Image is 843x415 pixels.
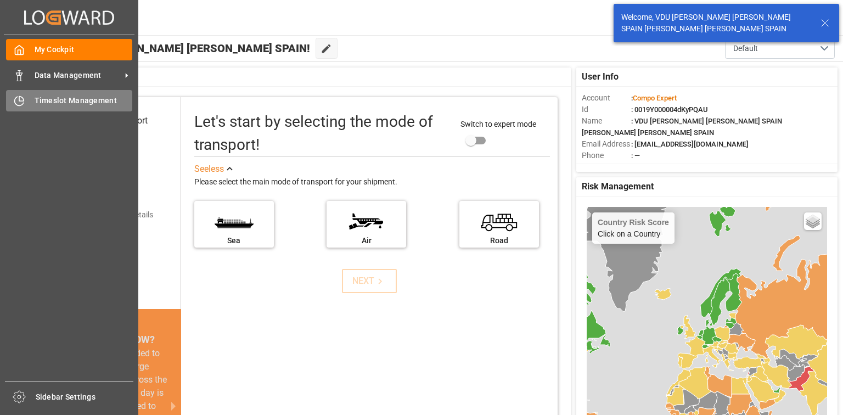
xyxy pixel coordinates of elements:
[631,140,749,148] span: : [EMAIL_ADDRESS][DOMAIN_NAME]
[35,70,121,81] span: Data Management
[725,38,835,59] button: open menu
[194,162,224,176] div: See less
[631,152,640,160] span: : —
[332,235,401,246] div: Air
[621,12,810,35] div: Welcome, VDU [PERSON_NAME] [PERSON_NAME] SPAIN [PERSON_NAME] [PERSON_NAME] SPAIN
[631,105,708,114] span: : 0019Y000004dKyPQAU
[582,117,782,137] span: : VDU [PERSON_NAME] [PERSON_NAME] SPAIN [PERSON_NAME] [PERSON_NAME] SPAIN
[460,120,536,128] span: Switch to expert mode
[582,115,631,127] span: Name
[582,138,631,150] span: Email Address
[194,110,450,156] div: Let's start by selecting the mode of transport!
[6,90,132,111] a: Timeslot Management
[45,38,310,59] span: Hello VDU [PERSON_NAME] [PERSON_NAME] SPAIN!
[733,43,758,54] span: Default
[633,94,677,102] span: Compo Expert
[598,218,669,238] div: Click on a Country
[631,163,659,171] span: : Shipper
[582,104,631,115] span: Id
[465,235,533,246] div: Road
[194,176,550,189] div: Please select the main mode of transport for your shipment.
[598,218,669,227] h4: Country Risk Score
[582,150,631,161] span: Phone
[200,235,268,246] div: Sea
[352,274,386,288] div: NEXT
[342,269,397,293] button: NEXT
[631,94,677,102] span: :
[85,209,153,221] div: Add shipping details
[36,391,134,403] span: Sidebar Settings
[582,92,631,104] span: Account
[35,95,133,106] span: Timeslot Management
[582,70,619,83] span: User Info
[6,39,132,60] a: My Cockpit
[582,161,631,173] span: Account Type
[582,180,654,193] span: Risk Management
[35,44,133,55] span: My Cockpit
[804,212,822,230] a: Layers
